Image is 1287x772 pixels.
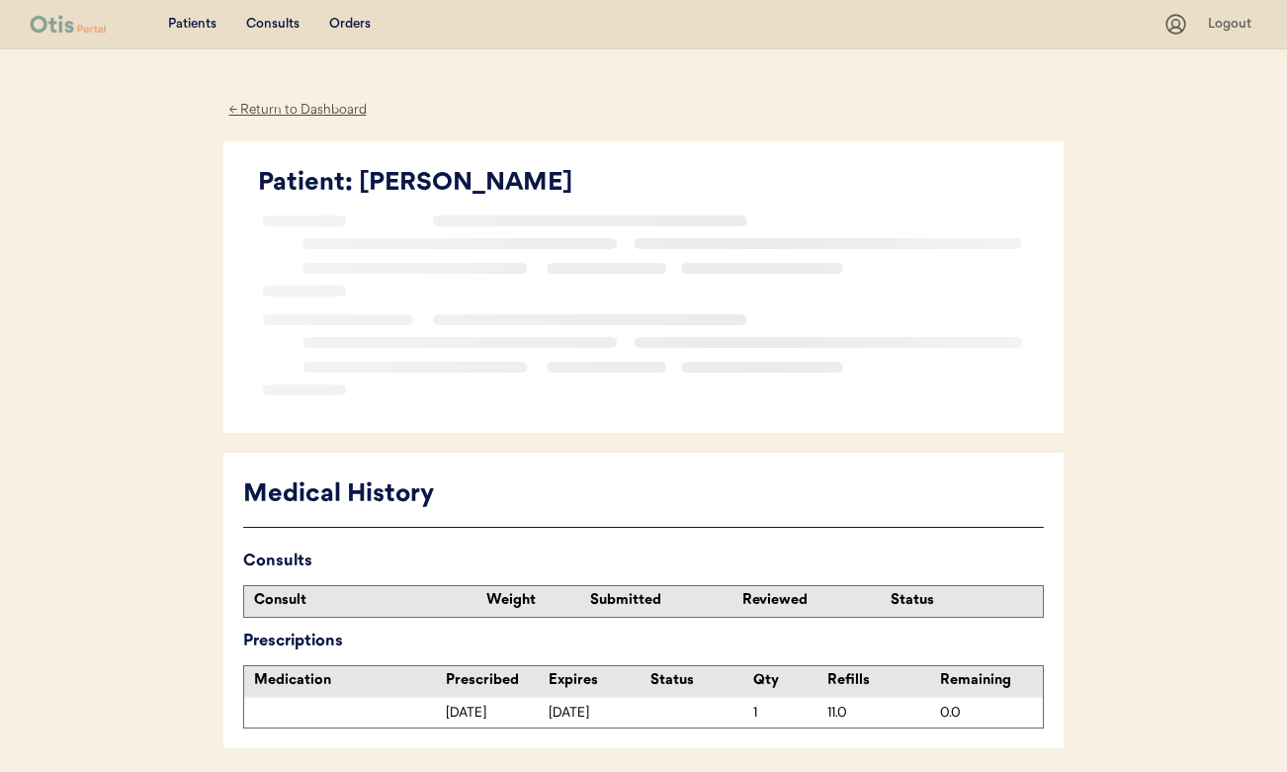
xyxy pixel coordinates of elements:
div: [DATE] [446,703,549,723]
div: Prescriptions [243,628,1044,655]
div: Qty [753,671,827,691]
div: Logout [1208,15,1257,35]
div: Reviewed [742,591,886,611]
div: Patient: [PERSON_NAME] [258,165,1044,203]
div: Patients [168,15,216,35]
div: [DATE] [549,703,651,723]
div: 0.0 [940,703,1043,723]
div: Submitted [590,591,733,611]
div: Remaining [940,671,1043,691]
div: Consult [254,591,476,611]
div: Medical History [243,476,1044,514]
div: 1 [753,703,827,723]
div: Refills [827,671,930,691]
div: Consults [243,548,1044,575]
div: ← Return to Dashboard [223,99,372,122]
div: Consults [246,15,300,35]
div: Weight [486,591,585,611]
div: 11.0 [827,703,930,723]
div: Status [650,671,753,691]
div: Status [891,591,1034,611]
div: Prescribed [446,671,549,691]
div: Orders [329,15,371,35]
div: Expires [549,671,651,691]
div: Medication [254,671,446,691]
